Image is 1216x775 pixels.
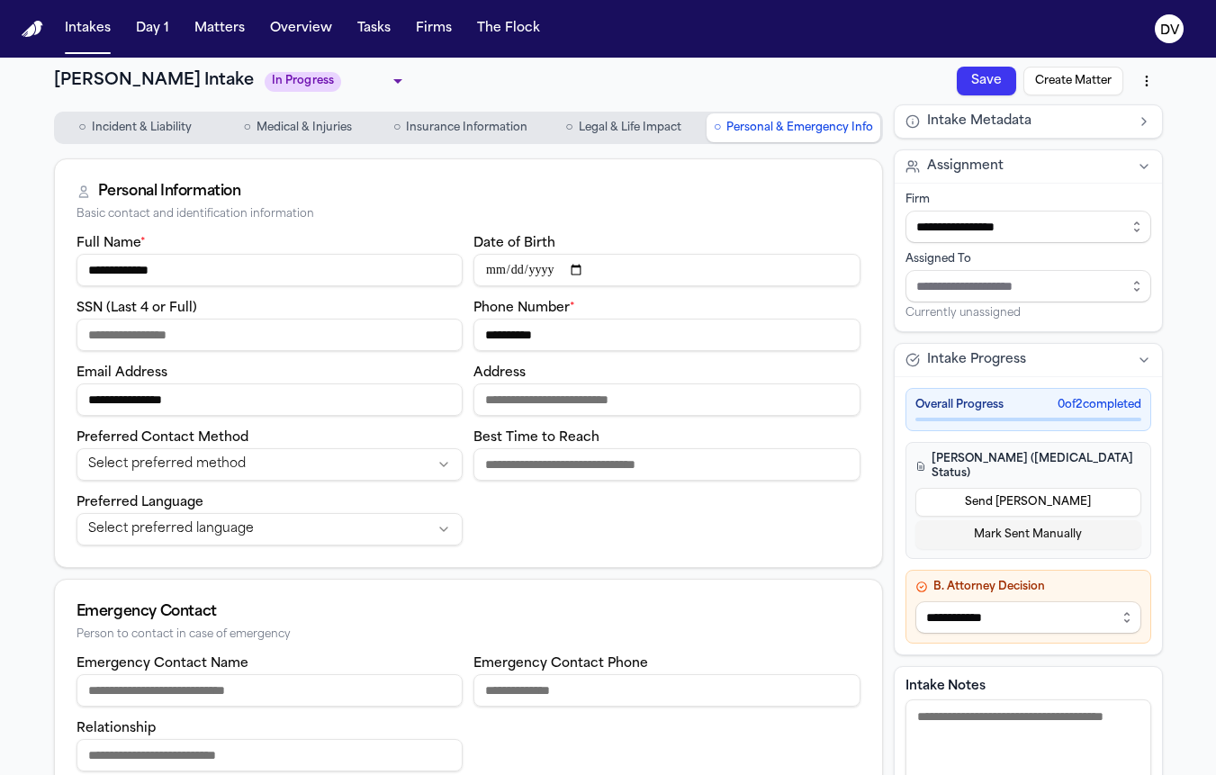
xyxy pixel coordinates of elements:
label: Best Time to Reach [473,431,599,445]
input: Date of birth [473,254,860,286]
input: Assign to staff member [905,270,1151,302]
img: Finch Logo [22,21,43,38]
h4: B. Attorney Decision [915,580,1141,594]
a: Home [22,21,43,38]
label: Relationship [77,722,156,735]
label: Date of Birth [473,237,555,250]
div: Assigned To [905,252,1151,266]
span: Legal & Life Impact [579,121,681,135]
label: Email Address [77,366,167,380]
button: Firms [409,13,459,45]
span: Currently unassigned [905,306,1021,320]
span: Intake Metadata [927,113,1031,131]
span: Intake Progress [927,351,1026,369]
label: Address [473,366,526,380]
span: Medical & Injuries [257,121,352,135]
span: ○ [78,119,86,137]
label: Preferred Contact Method [77,431,248,445]
button: Go to Legal & Life Impact [544,113,703,142]
button: Go to Insurance Information [381,113,540,142]
span: ○ [244,119,251,137]
label: Full Name [77,237,146,250]
div: Personal Information [98,181,241,203]
button: Send [PERSON_NAME] [915,488,1141,517]
input: Phone number [473,319,860,351]
input: Emergency contact phone [473,674,860,707]
div: Firm [905,193,1151,207]
div: Emergency Contact [77,601,860,623]
input: SSN [77,319,464,351]
input: Best time to reach [473,448,860,481]
label: Intake Notes [905,678,1151,696]
button: Overview [263,13,339,45]
div: Person to contact in case of emergency [77,628,860,642]
button: Matters [187,13,252,45]
label: Phone Number [473,302,575,315]
input: Emergency contact relationship [77,739,464,771]
button: Go to Medical & Injuries [218,113,377,142]
span: Personal & Emergency Info [726,121,873,135]
input: Email address [77,383,464,416]
span: ○ [393,119,401,137]
button: Intake Progress [895,344,1162,376]
span: Insurance Information [406,121,527,135]
label: SSN (Last 4 or Full) [77,302,197,315]
h4: [PERSON_NAME] ([MEDICAL_DATA] Status) [915,452,1141,481]
input: Full name [77,254,464,286]
span: 0 of 2 completed [1058,398,1141,412]
button: Tasks [350,13,398,45]
label: Emergency Contact Name [77,657,248,671]
button: Mark Sent Manually [915,520,1141,549]
button: The Flock [470,13,547,45]
label: Preferred Language [77,496,203,509]
button: Go to Incident & Liability [56,113,215,142]
input: Emergency contact name [77,674,464,707]
span: ○ [714,119,721,137]
button: Intake Metadata [895,105,1162,138]
div: Basic contact and identification information [77,208,860,221]
button: Go to Personal & Emergency Info [707,113,880,142]
span: Assignment [927,158,1004,176]
button: Assignment [895,150,1162,183]
label: Emergency Contact Phone [473,657,648,671]
span: ○ [565,119,572,137]
button: Intakes [58,13,118,45]
span: Overall Progress [915,398,1004,412]
input: Address [473,383,860,416]
button: Day 1 [129,13,176,45]
span: Incident & Liability [92,121,192,135]
input: Select firm [905,211,1151,243]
